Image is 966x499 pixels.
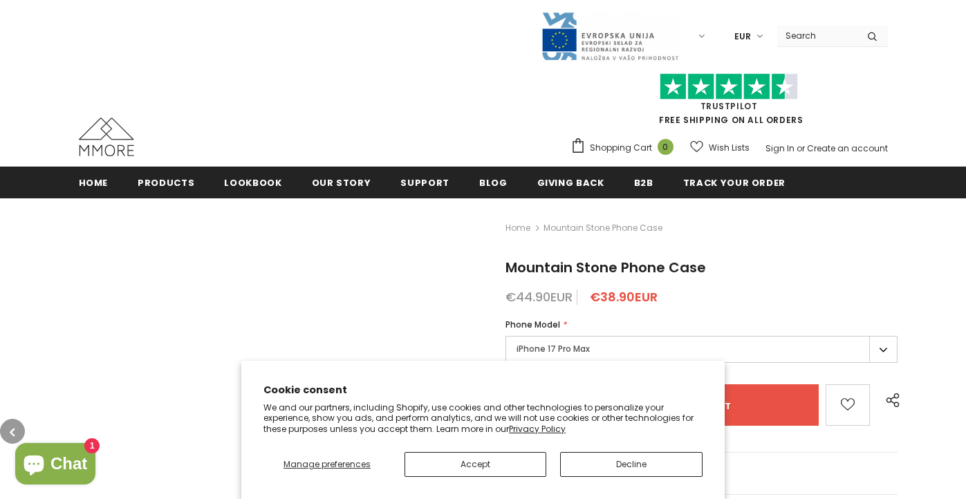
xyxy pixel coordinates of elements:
[590,141,652,155] span: Shopping Cart
[400,176,449,189] span: support
[479,167,508,198] a: Blog
[777,26,857,46] input: Search Site
[312,176,371,189] span: Our Story
[505,319,560,330] span: Phone Model
[541,30,679,41] a: Javni Razpis
[700,100,758,112] a: Trustpilot
[284,458,371,470] span: Manage preferences
[79,176,109,189] span: Home
[263,402,703,435] p: We and our partners, including Shopify, use cookies and other technologies to personalize your ex...
[11,443,100,488] inbox-online-store-chat: Shopify online store chat
[541,11,679,62] img: Javni Razpis
[138,167,194,198] a: Products
[405,452,546,477] button: Accept
[79,167,109,198] a: Home
[634,176,653,189] span: B2B
[400,167,449,198] a: support
[505,336,898,363] label: iPhone 17 Pro Max
[544,220,662,236] span: Mountain Stone Phone Case
[138,176,194,189] span: Products
[509,423,566,435] a: Privacy Policy
[570,138,680,158] a: Shopping Cart 0
[505,258,706,277] span: Mountain Stone Phone Case
[505,288,573,305] span: €44.90EUR
[312,167,371,198] a: Our Story
[709,141,750,155] span: Wish Lists
[734,30,751,44] span: EUR
[690,135,750,160] a: Wish Lists
[807,142,888,154] a: Create an account
[590,288,658,305] span: €38.90EUR
[224,176,281,189] span: Lookbook
[479,176,508,189] span: Blog
[505,220,530,236] a: Home
[660,73,798,100] img: Trust Pilot Stars
[570,79,888,126] span: FREE SHIPPING ON ALL ORDERS
[765,142,795,154] a: Sign In
[658,139,674,155] span: 0
[683,167,786,198] a: Track your order
[263,452,391,477] button: Manage preferences
[634,167,653,198] a: B2B
[79,117,134,156] img: MMORE Cases
[224,167,281,198] a: Lookbook
[683,176,786,189] span: Track your order
[263,383,703,397] h2: Cookie consent
[797,142,805,154] span: or
[560,452,702,477] button: Decline
[537,176,604,189] span: Giving back
[537,167,604,198] a: Giving back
